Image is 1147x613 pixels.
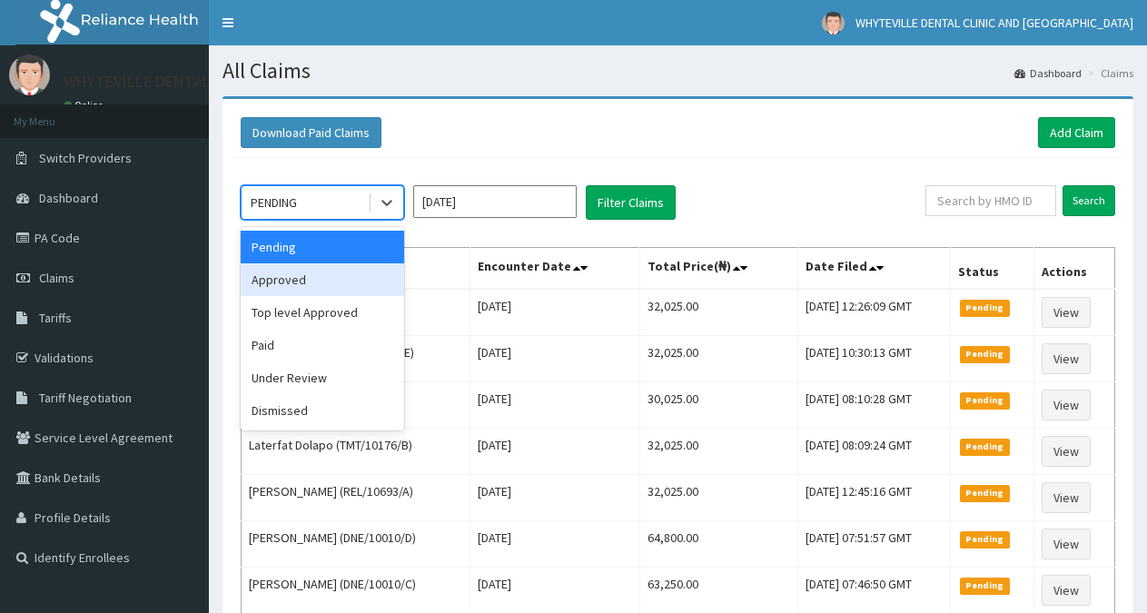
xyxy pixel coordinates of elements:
[241,329,404,361] div: Paid
[640,336,798,382] td: 32,025.00
[640,475,798,521] td: 32,025.00
[39,190,98,206] span: Dashboard
[39,390,132,406] span: Tariff Negotiation
[960,346,1010,362] span: Pending
[1042,529,1091,559] a: View
[960,485,1010,501] span: Pending
[960,439,1010,455] span: Pending
[1042,575,1091,606] a: View
[925,185,1056,216] input: Search by HMO ID
[241,361,404,394] div: Under Review
[470,429,640,475] td: [DATE]
[241,394,404,427] div: Dismissed
[640,289,798,336] td: 32,025.00
[470,382,640,429] td: [DATE]
[1042,390,1091,420] a: View
[640,248,798,290] th: Total Price(₦)
[951,248,1034,290] th: Status
[470,248,640,290] th: Encounter Date
[798,429,951,475] td: [DATE] 08:09:24 GMT
[242,475,470,521] td: [PERSON_NAME] (REL/10693/A)
[798,382,951,429] td: [DATE] 08:10:28 GMT
[640,382,798,429] td: 30,025.00
[241,231,404,263] div: Pending
[9,54,50,95] img: User Image
[1014,65,1082,81] a: Dashboard
[855,15,1133,31] span: WHYTEVILLE DENTAL CLINIC AND [GEOGRAPHIC_DATA]
[798,336,951,382] td: [DATE] 10:30:13 GMT
[822,12,845,35] img: User Image
[798,521,951,568] td: [DATE] 07:51:57 GMT
[1042,436,1091,467] a: View
[39,310,72,326] span: Tariffs
[242,429,470,475] td: Laterfat Dolapo (TMT/10176/B)
[241,296,404,329] div: Top level Approved
[470,475,640,521] td: [DATE]
[242,521,470,568] td: [PERSON_NAME] (DNE/10010/D)
[640,429,798,475] td: 32,025.00
[960,392,1010,409] span: Pending
[1042,482,1091,513] a: View
[222,59,1133,83] h1: All Claims
[798,289,951,336] td: [DATE] 12:26:09 GMT
[798,248,951,290] th: Date Filed
[39,150,132,166] span: Switch Providers
[64,99,107,112] a: Online
[64,74,448,90] p: WHYTEVILLE DENTAL CLINIC AND [GEOGRAPHIC_DATA]
[251,193,297,212] div: PENDING
[798,475,951,521] td: [DATE] 12:45:16 GMT
[640,521,798,568] td: 64,800.00
[470,521,640,568] td: [DATE]
[241,117,381,148] button: Download Paid Claims
[1083,65,1133,81] li: Claims
[413,185,577,218] input: Select Month and Year
[586,185,676,220] button: Filter Claims
[960,578,1010,594] span: Pending
[1063,185,1115,216] input: Search
[39,270,74,286] span: Claims
[1042,343,1091,374] a: View
[960,300,1010,316] span: Pending
[1034,248,1115,290] th: Actions
[1038,117,1115,148] a: Add Claim
[241,263,404,296] div: Approved
[470,289,640,336] td: [DATE]
[960,531,1010,548] span: Pending
[470,336,640,382] td: [DATE]
[1042,297,1091,328] a: View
